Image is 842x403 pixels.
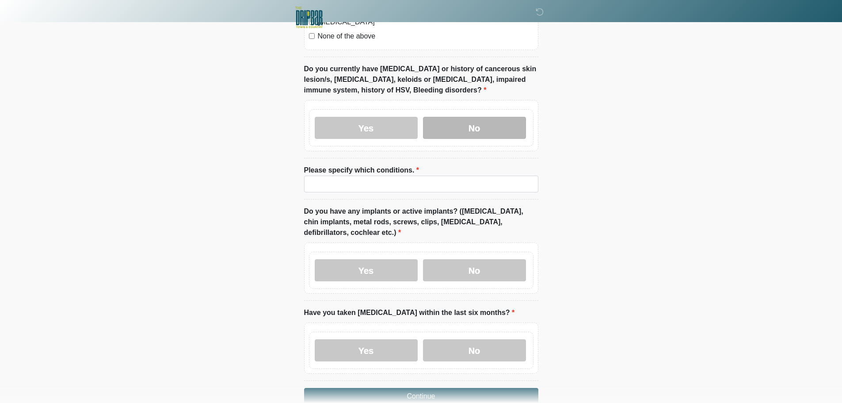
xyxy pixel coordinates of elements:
label: No [423,259,526,281]
label: Yes [315,117,418,139]
label: Please specify which conditions. [304,165,419,176]
label: No [423,117,526,139]
label: Have you taken [MEDICAL_DATA] within the last six months? [304,307,515,318]
label: Do you currently have [MEDICAL_DATA] or history of cancerous skin lesion/s, [MEDICAL_DATA], keloi... [304,64,538,96]
label: No [423,339,526,361]
img: The DRIPBaR Town & Country Crossing Logo [295,7,323,30]
label: Do you have any implants or active implants? ([MEDICAL_DATA], chin implants, metal rods, screws, ... [304,206,538,238]
label: Yes [315,339,418,361]
label: Yes [315,259,418,281]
